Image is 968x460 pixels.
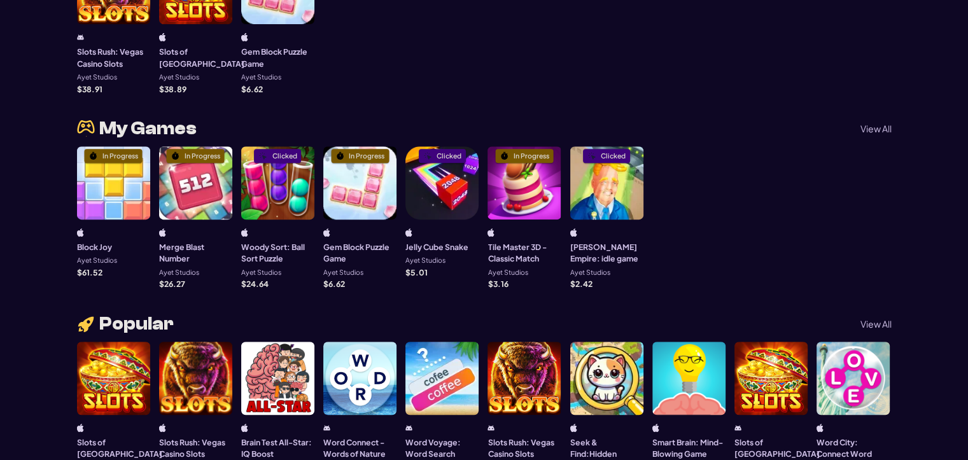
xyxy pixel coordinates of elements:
[159,424,166,432] img: ios
[241,46,314,69] h3: Gem Block Puzzle Game
[241,241,314,265] h3: Woody Sort: Ball Sort Puzzle
[99,315,174,333] span: Popular
[323,424,330,432] img: android
[488,228,495,237] img: ios
[437,153,461,160] div: Clicked
[258,151,267,160] img: Clicked
[77,33,84,41] img: android
[159,33,166,41] img: ios
[570,280,593,288] p: $ 2.42
[405,424,412,432] img: android
[159,46,244,69] h3: Slots of [GEOGRAPHIC_DATA]
[405,268,428,276] p: $ 5.01
[488,436,561,460] h3: Slots Rush: Vegas Casino Slots
[77,257,117,264] p: Ayet Studios
[77,228,84,237] img: ios
[102,153,138,160] div: In Progress
[159,436,232,460] h3: Slots Rush: Vegas Casino Slots
[185,153,220,160] div: In Progress
[323,228,330,237] img: ios
[77,436,162,460] h3: Slots of [GEOGRAPHIC_DATA]
[323,280,345,288] p: $ 6.62
[734,424,741,432] img: android
[488,269,528,276] p: Ayet Studios
[171,151,180,160] img: In Progress
[423,151,432,160] img: Clicked
[570,228,577,237] img: ios
[77,120,95,137] img: money
[570,241,643,265] h3: [PERSON_NAME] Empire: idle game
[241,33,248,41] img: ios
[241,74,281,81] p: Ayet Studios
[860,124,892,133] p: View All
[89,151,98,160] img: In Progress
[601,153,626,160] div: Clicked
[159,228,166,237] img: ios
[570,269,610,276] p: Ayet Studios
[77,85,102,93] p: $ 38.91
[99,120,197,137] span: My Games
[241,436,314,460] h3: Brain Test All-Star: IQ Boost
[323,241,396,265] h3: Gem Block Puzzle Game
[488,241,561,265] h3: Tile Master 3D - Classic Match
[488,424,495,432] img: android
[159,269,199,276] p: Ayet Studios
[405,257,445,264] p: Ayet Studios
[652,424,659,432] img: ios
[587,151,596,160] img: Clicked
[323,436,396,460] h3: Word Connect - Words of Nature
[272,153,297,160] div: Clicked
[734,436,820,460] h3: Slots of [GEOGRAPHIC_DATA]
[241,228,248,237] img: ios
[570,424,577,432] img: ios
[77,46,150,69] h3: Slots Rush: Vegas Casino Slots
[652,436,726,460] h3: Smart Brain: Mind-Blowing Game
[77,315,95,333] img: rocket
[77,268,102,276] p: $ 61.52
[159,74,199,81] p: Ayet Studios
[77,74,117,81] p: Ayet Studios
[241,424,248,432] img: ios
[77,241,112,253] h3: Block Joy
[335,151,344,160] img: In Progress
[159,241,232,265] h3: Merge Blast Number
[514,153,549,160] div: In Progress
[488,280,508,288] p: $ 3.16
[241,85,263,93] p: $ 6.62
[405,436,479,460] h3: Word Voyage: Word Search
[241,280,269,288] p: $ 24.64
[159,280,185,288] p: $ 26.27
[77,424,84,432] img: ios
[159,85,186,93] p: $ 38.89
[500,151,509,160] img: In Progress
[241,269,281,276] p: Ayet Studios
[405,228,412,237] img: ios
[860,319,892,328] p: View All
[405,241,468,253] h3: Jelly Cube Snake
[323,269,363,276] p: Ayet Studios
[817,424,824,432] img: ios
[349,153,384,160] div: In Progress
